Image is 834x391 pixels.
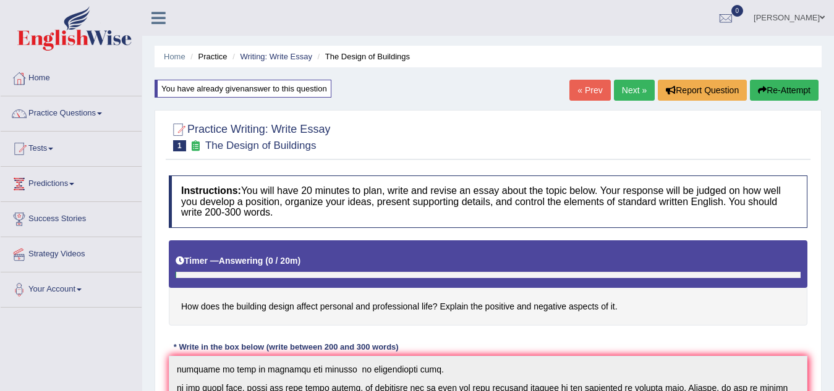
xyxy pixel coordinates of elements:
div: You have already given answer to this question [155,80,331,98]
h5: Timer — [176,256,300,266]
li: The Design of Buildings [315,51,411,62]
span: 0 [731,5,744,17]
a: Writing: Write Essay [240,52,312,61]
small: The Design of Buildings [205,140,317,151]
b: Instructions: [181,185,241,196]
b: ( [265,256,268,266]
a: Practice Questions [1,96,142,127]
a: Strategy Videos [1,237,142,268]
a: Next » [614,80,655,101]
h2: Practice Writing: Write Essay [169,120,330,151]
b: Answering [219,256,263,266]
div: * Write in the box below (write between 200 and 300 words) [169,341,403,353]
small: Exam occurring question [189,140,202,152]
span: 1 [173,140,186,151]
a: Your Account [1,272,142,303]
button: Report Question [658,80,747,101]
b: 0 / 20m [268,256,297,266]
a: Success Stories [1,202,142,233]
a: Home [1,61,142,92]
a: Predictions [1,167,142,198]
a: « Prev [569,80,610,101]
a: Tests [1,132,142,162]
button: Re-Attempt [750,80,819,101]
b: ) [297,256,300,266]
h4: You will have 20 minutes to plan, write and revise an essay about the topic below. Your response ... [169,175,807,228]
li: Practice [187,51,227,62]
a: Home [164,52,185,61]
